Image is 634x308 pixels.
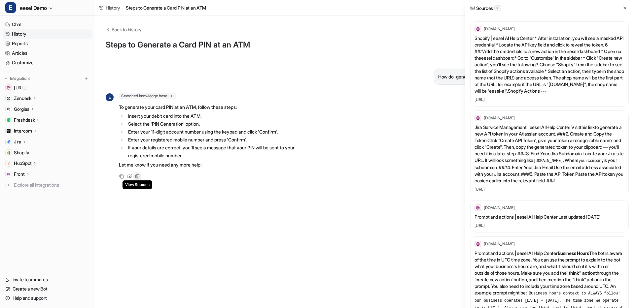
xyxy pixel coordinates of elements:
[476,116,480,120] img: domain.com
[481,55,514,61] a: eesel dashboard
[3,48,92,58] a: Articles
[579,159,604,163] code: yourcompany
[475,214,624,220] p: Prompt and actions | eesel AI Help Center Last updated [DATE]
[126,136,312,144] li: Enter your registered mobile number and press 'Confirm'.
[3,39,92,48] a: Reports
[99,4,120,11] a: History
[7,86,11,90] img: docs.eesel.ai
[106,40,524,50] h1: Steps to Generate a Card PIN at an ATM
[475,223,624,228] a: [URL]
[566,270,595,276] strong: "think" action
[4,76,9,81] img: expand menu
[3,58,92,67] a: Customize
[438,73,520,81] p: How do I generate a card PIN at an ATM?
[475,124,624,184] p: Jira Service Management | eesel AI Help Center Visit to generate a new API token in your Atlassia...
[126,144,312,160] li: If your details are correct, you'll see a message that your PIN will be sent to your registered m...
[475,187,624,192] a: [URL]
[14,180,89,190] span: Explore all integrations
[7,96,11,100] img: Zendesk
[122,4,124,11] span: /
[3,83,92,92] a: docs.eesel.ai[URL]
[84,76,88,81] img: menu_add.svg
[476,242,480,246] img: domain.com
[476,27,480,31] img: domain.com
[7,140,11,144] img: Jira
[7,129,11,133] img: Intercom
[126,120,312,128] li: Select the 'PIN Generation' option.
[484,205,515,210] p: [DOMAIN_NAME]
[106,26,142,33] button: Back to history
[126,4,206,11] span: Steps to Generate a Card PIN at an ATM
[106,93,114,101] span: E
[7,107,11,111] img: Gorgias
[112,26,142,33] span: Back to history
[123,180,152,189] span: View Sources
[7,172,11,176] img: Front
[3,20,92,29] a: Chat
[14,84,26,91] span: [URL]
[7,118,11,122] img: Freshdesk
[126,128,312,136] li: Enter your 11-digit account number using the keypad and click 'Confirm'.
[14,160,32,167] p: HubSpot
[3,275,92,284] a: Invite teammates
[106,4,120,11] span: History
[475,97,624,102] a: [URL]
[475,35,624,94] p: Shopify | eesel AI Help Center * After installation, you will see a masked API credential * Locat...
[5,182,12,188] img: explore all integrations
[3,29,92,39] a: History
[119,161,312,169] p: Let me know if you need any more help!
[558,250,589,256] strong: Business Hours
[10,76,30,81] p: Integrations
[119,103,312,111] p: To generate your card PIN at an ATM, follow these steps:
[14,117,35,123] p: Freshdesk
[484,115,515,121] p: [DOMAIN_NAME]
[14,128,32,134] p: Intercom
[533,159,563,163] code: [DOMAIN_NAME]
[14,106,29,112] p: Gorgias
[5,2,16,13] span: E
[14,139,21,145] p: Jira
[14,171,25,177] p: Front
[14,95,31,102] p: Zendesk
[484,26,515,32] p: [DOMAIN_NAME]
[14,149,29,156] span: Shopify
[126,112,312,120] li: Insert your debit card into the ATM.
[20,3,47,13] span: eesel Demo
[7,151,11,155] img: Shopify
[580,124,594,130] a: this link
[476,206,480,210] img: domain.com
[3,284,92,293] a: Create a new Bot
[3,75,32,82] button: Integrations
[484,241,515,247] p: [DOMAIN_NAME]
[3,180,92,190] a: Explore all integrations
[3,148,92,157] a: ShopifyShopify
[119,93,176,99] span: Searched knowledge base
[7,161,11,165] img: HubSpot
[3,293,92,303] a: Help and support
